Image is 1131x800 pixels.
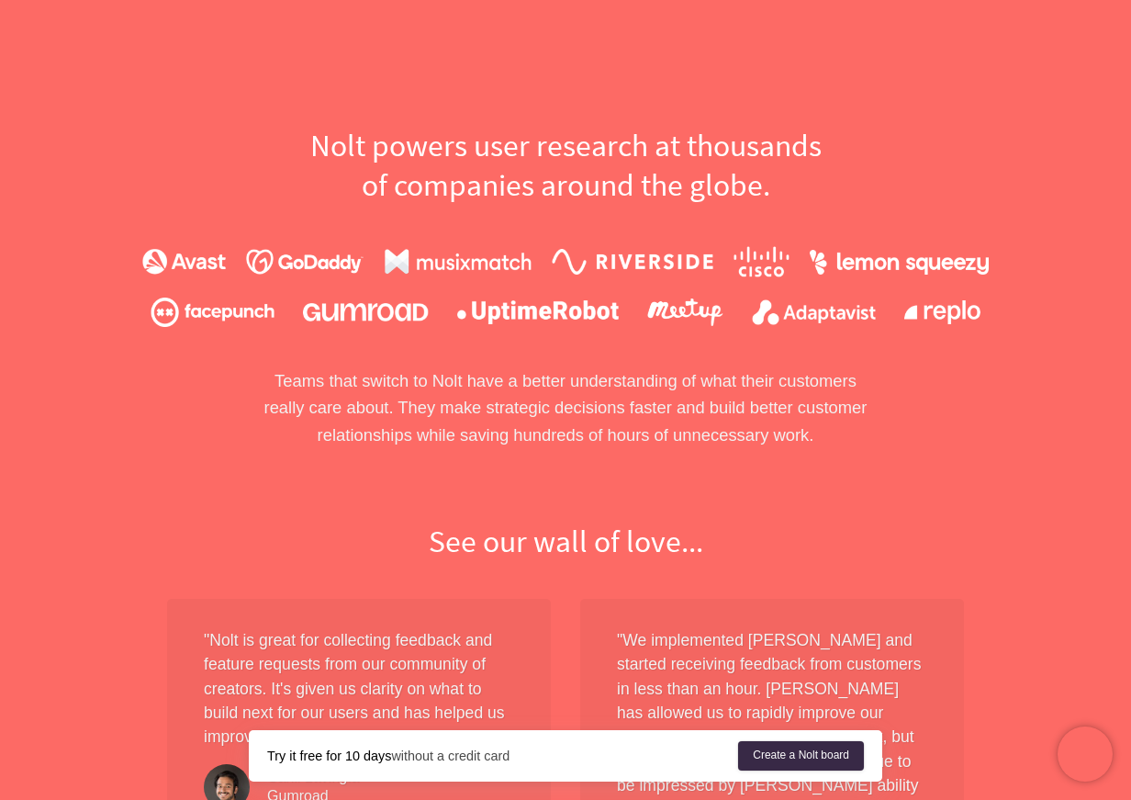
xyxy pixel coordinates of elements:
img: adaptavist.4060977e04.png [752,299,875,326]
iframe: Chatra live chat [1058,727,1113,782]
div: without a credit card [267,747,738,765]
img: cisco.095899e268.png [733,246,789,277]
img: gumroad.2d33986aca.png [303,303,430,321]
a: Create a Nolt board [738,741,864,771]
img: lemonsqueezy.bc0263d410.png [810,250,989,275]
img: riverside.224b59c4e9.png [552,249,713,274]
h2: See our wall of love... [249,522,882,562]
img: facepunch.2d9380a33e.png [151,298,274,326]
img: meetup.9107d9babc.png [647,299,723,327]
strong: Try it free for 10 days [267,749,391,763]
img: musixmatch.134dacf828.png [385,249,532,275]
img: avast.6829f2e004.png [142,249,226,276]
img: godaddy.fea34582f6.png [246,249,364,276]
img: uptimerobot.920923f729.png [457,300,619,324]
img: replo.43f45c7cdc.png [904,300,980,324]
h2: Nolt powers user research at thousands of companies around the globe. [249,126,882,206]
p: Teams that switch to Nolt have a better understanding of what their customers really care about. ... [249,367,882,448]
